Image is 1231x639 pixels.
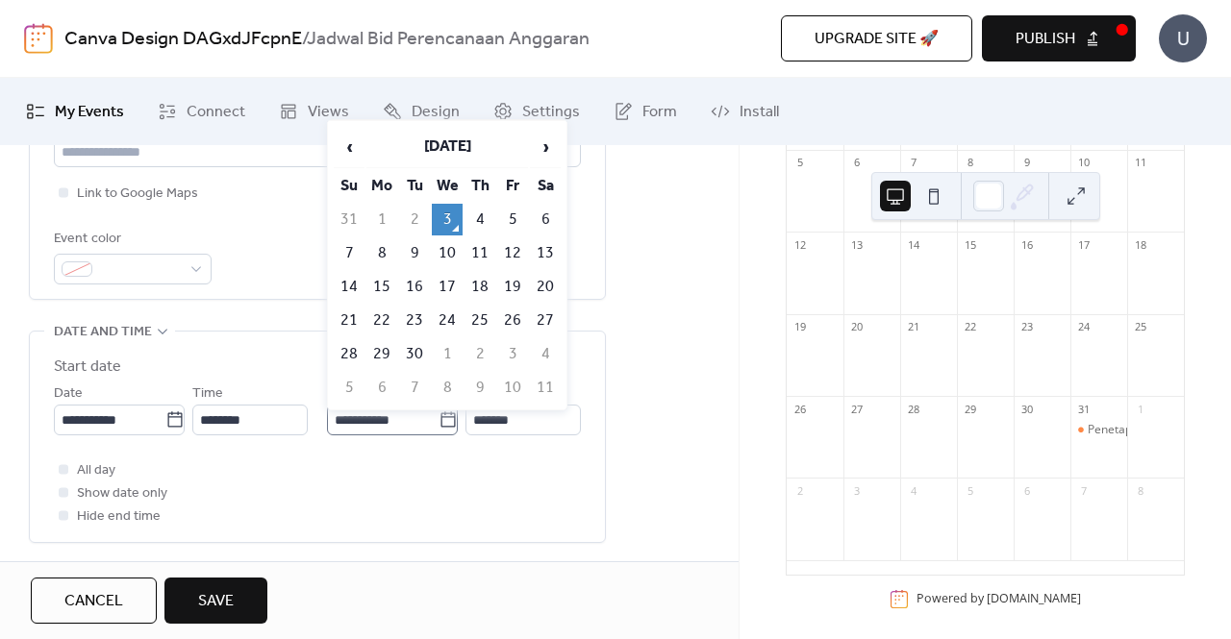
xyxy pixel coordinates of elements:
div: 28 [906,402,920,416]
td: 30 [399,338,430,370]
td: 25 [465,305,495,336]
button: Cancel [31,578,157,624]
th: [DATE] [366,127,528,168]
a: Connect [143,86,260,137]
div: 11 [1133,156,1147,170]
td: 14 [334,271,364,303]
div: 4 [906,483,920,498]
button: Upgrade site 🚀 [781,15,972,61]
a: Install [696,86,793,137]
td: 13 [530,237,561,269]
td: 7 [334,237,364,269]
td: 5 [497,204,528,235]
div: 18 [1133,237,1147,252]
td: 29 [366,338,397,370]
td: 15 [366,271,397,303]
td: 23 [399,305,430,336]
div: 17 [1076,237,1091,252]
span: Views [308,101,349,124]
span: › [531,128,560,166]
div: 24 [1076,320,1091,334]
div: 1 [1133,402,1147,416]
span: Settings [522,101,580,124]
td: 12 [497,237,528,269]
a: My Events [12,86,138,137]
td: 4 [530,338,561,370]
span: Publish [1016,28,1075,51]
div: 29 [963,402,977,416]
td: 7 [399,372,430,404]
th: Su [334,170,364,202]
span: Install [740,101,779,124]
td: 3 [497,338,528,370]
td: 1 [366,204,397,235]
div: 2 [792,483,807,498]
span: Link to Google Maps [77,183,198,206]
div: 22 [963,320,977,334]
td: 1 [432,338,463,370]
th: Fr [497,170,528,202]
td: 20 [530,271,561,303]
b: Jadwal Bid Perencanaan Anggaran [307,21,590,58]
td: 17 [432,271,463,303]
div: 25 [1133,320,1147,334]
span: Upgrade site 🚀 [815,28,939,51]
div: 15 [963,237,977,252]
td: 5 [334,372,364,404]
td: 4 [465,204,495,235]
div: 13 [849,237,864,252]
a: Design [368,86,474,137]
a: [DOMAIN_NAME] [987,591,1081,607]
span: Hide end time [77,505,161,528]
td: 16 [399,271,430,303]
div: 30 [1019,402,1034,416]
span: Date and time [54,321,152,344]
div: 20 [849,320,864,334]
button: Publish [982,15,1136,61]
div: 7 [906,156,920,170]
a: Canva Design DAGxdJFcpnE [64,21,302,58]
span: ‹ [335,128,364,166]
div: 12 [792,237,807,252]
td: 9 [399,237,430,269]
a: Views [264,86,364,137]
td: 8 [432,372,463,404]
span: All day [77,459,115,482]
td: 27 [530,305,561,336]
div: 8 [963,156,977,170]
div: 8 [1133,483,1147,498]
td: 31 [334,204,364,235]
b: / [302,21,307,58]
span: Connect [187,101,245,124]
div: 26 [792,402,807,416]
span: Save [198,590,234,613]
td: 28 [334,338,364,370]
td: 9 [465,372,495,404]
td: 2 [465,338,495,370]
td: 2 [399,204,430,235]
div: Event color [54,228,208,251]
th: Th [465,170,495,202]
div: 27 [849,402,864,416]
div: 7 [1076,483,1091,498]
td: 3 [432,204,463,235]
div: 14 [906,237,920,252]
div: 9 [1019,156,1034,170]
th: We [432,170,463,202]
td: 10 [497,372,528,404]
div: 21 [906,320,920,334]
td: 18 [465,271,495,303]
div: Start date [54,356,121,379]
div: 16 [1019,237,1034,252]
div: 10 [1076,156,1091,170]
th: Mo [366,170,397,202]
span: Show date only [77,482,167,505]
td: 6 [530,204,561,235]
th: Sa [530,170,561,202]
div: 3 [849,483,864,498]
th: Tu [399,170,430,202]
td: 11 [465,237,495,269]
img: logo [24,23,53,54]
td: 8 [366,237,397,269]
span: Form [642,101,677,124]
